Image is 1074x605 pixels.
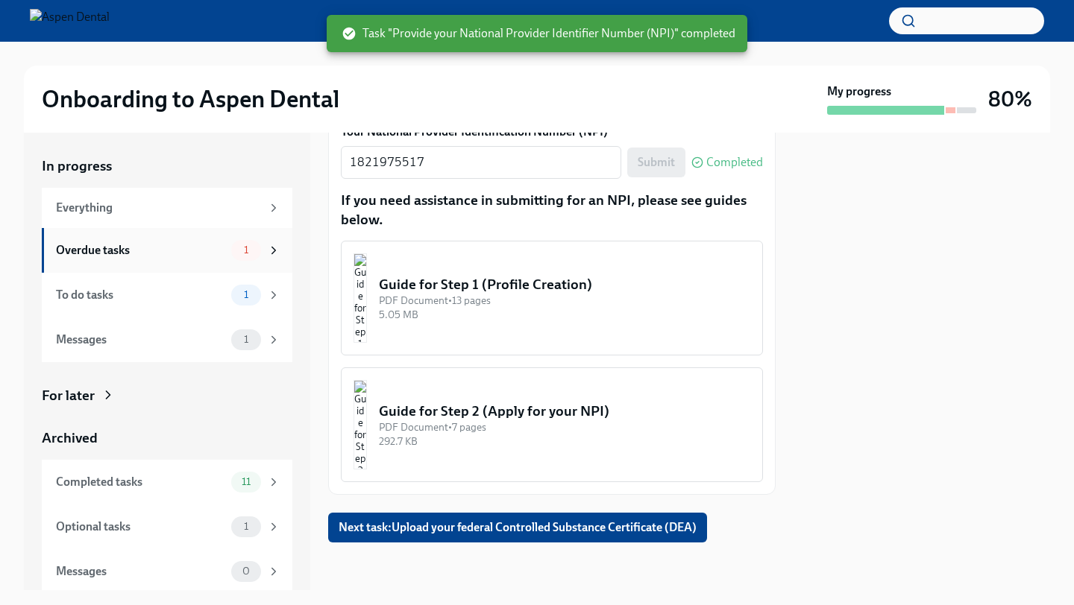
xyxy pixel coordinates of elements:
[379,294,750,308] div: PDF Document • 13 pages
[56,519,225,535] div: Optional tasks
[42,228,292,273] a: Overdue tasks1
[988,86,1032,113] h3: 80%
[56,200,261,216] div: Everything
[341,191,763,229] p: If you need assistance in submitting for an NPI, please see guides below.
[42,273,292,317] a: To do tasks1
[42,386,292,405] a: For later
[379,275,750,294] div: Guide for Step 1 (Profile Creation)
[379,420,750,434] div: PDF Document • 7 pages
[42,84,339,114] h2: Onboarding to Aspen Dental
[342,25,735,42] span: Task "Provide your National Provider Identifier Number (NPI)" completed
[354,253,367,343] img: Guide for Step 1 (Profile Creation)
[56,474,225,490] div: Completed tasks
[233,566,259,577] span: 0
[42,549,292,594] a: Messages0
[706,156,763,168] span: Completed
[42,386,95,405] div: For later
[379,434,750,449] div: 292.7 KB
[42,188,292,228] a: Everything
[235,289,257,300] span: 1
[235,244,257,256] span: 1
[235,521,257,532] span: 1
[233,476,260,487] span: 11
[42,460,292,504] a: Completed tasks11
[328,513,707,542] button: Next task:Upload your federal Controlled Substance Certificate (DEA)
[42,428,292,448] a: Archived
[339,520,697,535] span: Next task : Upload your federal Controlled Substance Certificate (DEA)
[42,156,292,176] a: In progress
[56,332,225,348] div: Messages
[56,242,225,259] div: Overdue tasks
[350,153,612,171] textarea: 1821975517
[56,563,225,580] div: Messages
[379,308,750,322] div: 5.05 MB
[341,367,763,482] button: Guide for Step 2 (Apply for your NPI)PDF Document•7 pages292.7 KB
[42,504,292,549] a: Optional tasks1
[827,83,891,100] strong: My progress
[30,9,110,33] img: Aspen Dental
[56,287,225,303] div: To do tasks
[354,380,367,469] img: Guide for Step 2 (Apply for your NPI)
[235,334,257,345] span: 1
[42,317,292,362] a: Messages1
[379,402,750,421] div: Guide for Step 2 (Apply for your NPI)
[341,241,763,355] button: Guide for Step 1 (Profile Creation)PDF Document•13 pages5.05 MB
